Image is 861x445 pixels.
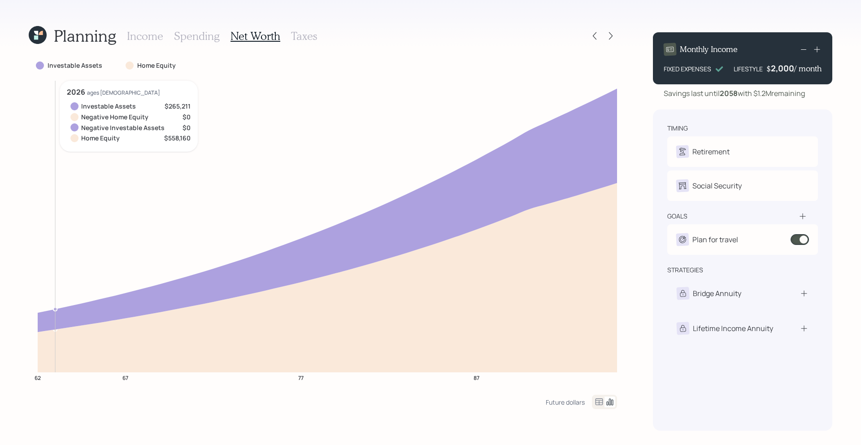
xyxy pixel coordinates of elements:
tspan: 77 [298,374,304,381]
h3: Taxes [291,30,317,43]
h3: Income [127,30,163,43]
h4: $ [766,64,771,74]
div: timing [667,124,688,133]
h4: Monthly Income [680,44,738,54]
h4: / month [794,64,822,74]
div: Bridge Annuity [693,288,741,299]
div: Savings last until with $1.2M remaining [664,88,805,99]
div: strategies [667,266,703,275]
tspan: 62 [35,374,41,381]
tspan: 87 [474,374,479,381]
div: Future dollars [546,398,585,406]
tspan: 67 [122,374,128,381]
div: FIXED EXPENSES [664,64,711,74]
h3: Net Worth [230,30,280,43]
h3: Spending [174,30,220,43]
label: Home Equity [137,61,176,70]
div: Lifetime Income Annuity [693,323,773,334]
div: 2,000 [771,63,794,74]
h1: Planning [54,26,116,45]
label: Investable Assets [48,61,102,70]
div: goals [667,212,687,221]
div: Social Security [692,180,742,191]
b: 2058 [720,88,738,98]
div: LIFESTYLE [734,64,763,74]
div: Plan for travel [692,234,738,245]
div: Retirement [692,146,730,157]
